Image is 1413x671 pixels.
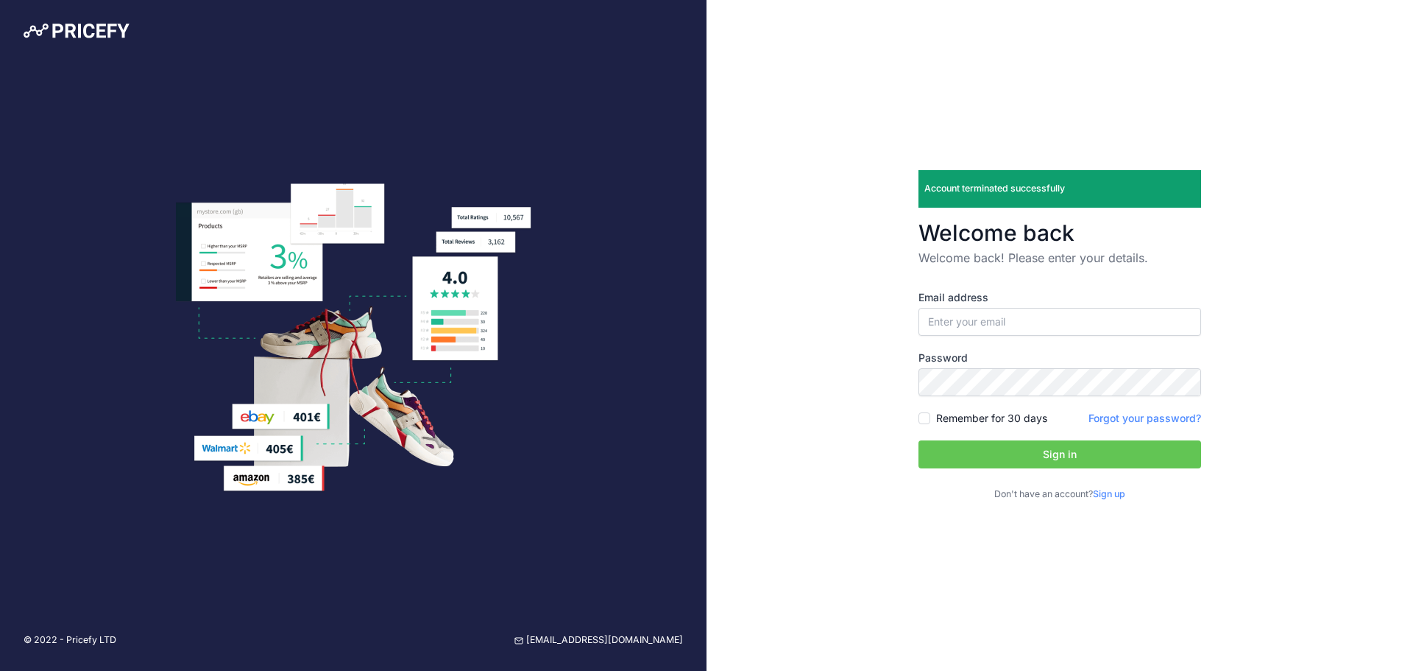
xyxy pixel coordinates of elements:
[918,219,1201,246] h3: Welcome back
[24,24,130,38] img: Pricefy
[918,488,1201,502] p: Don't have an account?
[918,308,1201,336] input: Enter your email
[1093,488,1125,499] a: Sign up
[1088,412,1201,424] a: Forgot your password?
[918,290,1201,305] label: Email address
[918,249,1201,267] p: Welcome back! Please enter your details.
[24,633,116,647] p: © 2022 - Pricefy LTD
[918,440,1201,468] button: Sign in
[936,411,1047,426] label: Remember for 30 days
[514,633,683,647] a: [EMAIL_ADDRESS][DOMAIN_NAME]
[918,351,1201,365] label: Password
[918,170,1201,208] div: Account terminated successfully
